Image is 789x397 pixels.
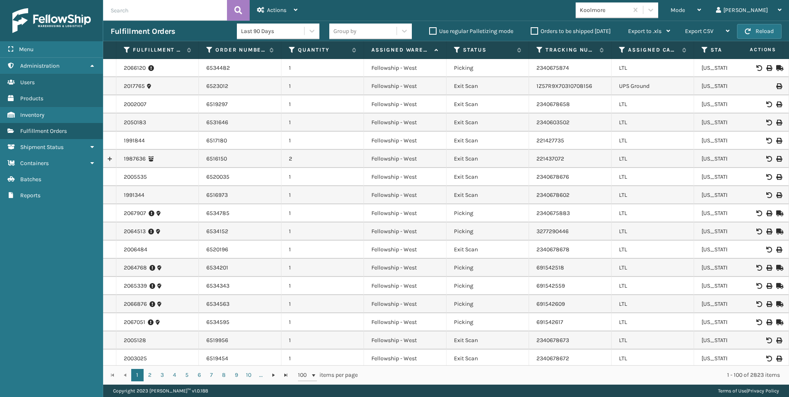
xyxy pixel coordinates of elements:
div: Group by [333,27,357,35]
td: LTL [612,350,694,368]
i: Print BOL [766,265,771,271]
i: Mark as Shipped [776,210,781,216]
td: 6519956 [199,331,281,350]
td: LTL [612,168,694,186]
button: Reload [737,24,782,39]
i: Print BOL [776,120,781,125]
span: Actions [267,7,286,14]
td: 1 [281,241,364,259]
a: 2066120 [124,64,146,72]
td: Fellowship - West [364,113,446,132]
td: Picking [446,277,529,295]
td: 6534482 [199,59,281,77]
td: LTL [612,259,694,277]
td: 2340603502 [529,113,612,132]
label: Order Number [215,46,265,54]
td: Picking [446,295,529,313]
a: 2006484 [124,246,147,254]
i: Mark as Shipped [776,301,781,307]
td: [US_STATE] [694,313,777,331]
td: Exit Scan [446,95,529,113]
td: Picking [446,313,529,331]
i: Print BOL [766,301,771,307]
label: Use regular Palletizing mode [429,28,513,35]
a: 2065339 [124,282,147,290]
td: Exit Scan [446,132,529,150]
span: 100 [298,371,310,379]
td: [US_STATE] [694,186,777,204]
td: 2340678658 [529,95,612,113]
td: Picking [446,204,529,222]
i: Print BOL [776,102,781,107]
label: Tracking Number [546,46,595,54]
td: Picking [446,222,529,241]
i: Mark as Shipped [776,283,781,289]
i: Print BOL [766,319,771,325]
span: items per page [298,369,358,381]
td: 1 [281,277,364,295]
td: [US_STATE] [694,259,777,277]
td: Fellowship - West [364,168,446,186]
td: Fellowship - West [364,204,446,222]
label: Assigned Warehouse [371,46,430,54]
i: Void BOL [766,192,771,198]
td: 2 [281,150,364,168]
td: 1 [281,132,364,150]
td: 6516150 [199,150,281,168]
div: Koolmore [580,6,629,14]
td: 1 [281,77,364,95]
td: Exit Scan [446,186,529,204]
td: Exit Scan [446,168,529,186]
span: Inventory [20,111,45,118]
i: Void BOL [756,210,761,216]
span: Go to the last page [283,372,289,378]
a: Privacy Policy [748,388,779,394]
a: 5 [181,369,193,381]
td: 221427735 [529,132,612,150]
i: Print BOL [776,192,781,198]
a: 2067051 [124,318,145,326]
a: 2002007 [124,100,146,109]
i: Print BOL [776,356,781,362]
span: Users [20,79,35,86]
span: Shipment Status [20,144,64,151]
td: Fellowship - West [364,350,446,368]
td: Fellowship - West [364,95,446,113]
i: Void BOL [766,174,771,180]
a: 10 [243,369,255,381]
span: Mode [671,7,685,14]
a: 2064768 [124,264,147,272]
td: 6534201 [199,259,281,277]
label: Status [463,46,513,54]
i: Print Label [776,83,781,89]
span: Menu [19,46,33,53]
i: Void BOL [766,356,771,362]
i: Void BOL [766,156,771,162]
div: Last 90 Days [241,27,305,35]
td: 3277290446 [529,222,612,241]
a: ... [255,369,267,381]
td: Fellowship - West [364,295,446,313]
a: 1991844 [124,137,145,145]
span: Containers [20,160,49,167]
td: 6534785 [199,204,281,222]
i: Print BOL [766,283,771,289]
td: 6520196 [199,241,281,259]
td: 6519297 [199,95,281,113]
a: 2067907 [124,209,146,217]
a: 1991344 [124,191,144,199]
a: 6 [193,369,206,381]
p: Copyright 2023 [PERSON_NAME]™ v 1.0.188 [113,385,208,397]
i: Print BOL [766,65,771,71]
td: 1 [281,259,364,277]
td: 1 [281,95,364,113]
td: Exit Scan [446,350,529,368]
td: 6517180 [199,132,281,150]
i: Void BOL [756,65,761,71]
td: Fellowship - West [364,186,446,204]
td: [US_STATE] [694,95,777,113]
td: 691542559 [529,277,612,295]
a: 2 [144,369,156,381]
a: 1Z57R9X70310708156 [536,83,592,90]
td: [US_STATE] [694,204,777,222]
